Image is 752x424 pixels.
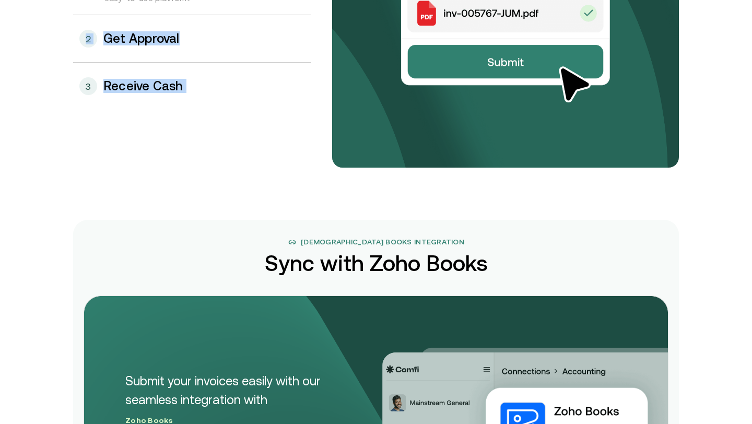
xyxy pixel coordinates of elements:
[103,32,180,45] h3: Get Approval
[79,77,97,95] div: 3
[103,79,183,93] h3: Receive Cash
[265,252,488,275] h2: Sync with Zoho Books
[288,238,297,246] img: link
[79,30,97,48] div: 2
[301,237,464,248] span: [DEMOGRAPHIC_DATA] Books Integration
